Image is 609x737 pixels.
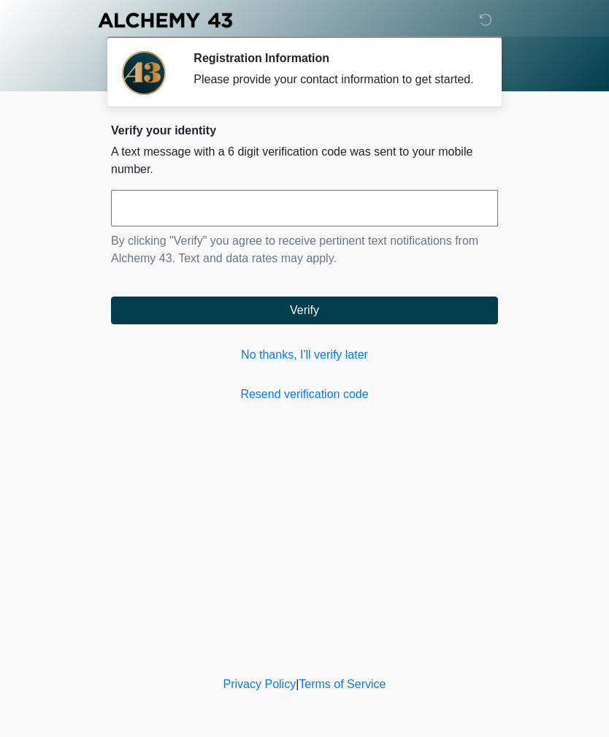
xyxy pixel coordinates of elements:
img: Alchemy 43 Logo [96,11,234,29]
a: | [296,678,299,690]
a: Privacy Policy [223,678,296,690]
a: Terms of Service [299,678,386,690]
p: A text message with a 6 digit verification code was sent to your mobile number. [111,143,498,178]
h2: Verify your identity [111,123,498,137]
div: Please provide your contact information to get started. [194,71,476,88]
a: No thanks, I'll verify later [111,346,498,364]
button: Verify [111,297,498,324]
a: Resend verification code [111,386,498,403]
p: By clicking "Verify" you agree to receive pertinent text notifications from Alchemy 43. Text and ... [111,232,498,267]
img: Agent Avatar [122,51,166,95]
h2: Registration Information [194,51,476,65]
